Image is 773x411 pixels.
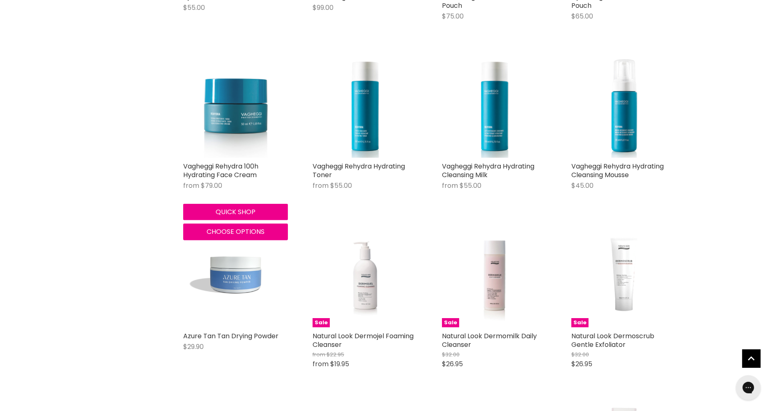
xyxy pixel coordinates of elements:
span: $26.95 [442,359,463,369]
span: $22.95 [327,351,344,358]
span: $55.00 [330,181,352,190]
iframe: Gorgias live chat messenger [732,372,765,403]
img: Vagheggi Rehydra Hydrating Cleansing Milk [442,53,547,158]
span: $29.90 [183,342,204,351]
img: Vagheggi Rehydra Hydrating Cleansing Mousse [571,53,676,158]
a: Vagheggi Rehydra Hydrating Cleansing Milk [442,162,534,180]
span: $65.00 [571,12,593,21]
span: $55.00 [460,181,481,190]
span: from [442,181,458,190]
img: Natural Look Dermomilk Daily Cleanser [442,223,547,328]
a: Vagheggi Rehydra 100h Hydrating Face Cream [183,162,258,180]
span: $99.00 [313,3,334,12]
span: $26.95 [571,359,592,369]
img: Natural Look Dermoscrub Gentle Exfoliator [571,223,676,328]
span: $32.00 [571,351,589,358]
a: Natural Look Dermoscrub Gentle Exfoliator [571,331,654,349]
button: Quick shop [183,204,288,220]
button: Choose options [183,224,288,240]
a: Vagheggi Rehydra Hydrating Cleansing Mousse [571,162,664,180]
a: Vagheggi Rehydra Hydrating Toner [313,162,405,180]
img: Vagheggi Rehydra 100h Hydrating Face Cream [183,53,288,158]
img: Vagheggi Rehydra Hydrating Toner [313,53,417,158]
a: Natural Look Dermomilk Daily CleanserSale [442,223,547,328]
span: $19.95 [330,359,349,369]
span: from [313,351,325,358]
span: Choose options [207,227,265,236]
a: Azure Tan Tan Drying Powder [183,331,278,341]
span: from [313,359,329,369]
a: Natural Look Dermomilk Daily Cleanser [442,331,537,349]
span: $45.00 [571,181,594,190]
a: Natural Look Dermojel Foaming CleanserSale [313,223,417,328]
span: $55.00 [183,3,205,12]
a: Natural Look Dermojel Foaming Cleanser [313,331,414,349]
span: Sale [571,318,589,328]
span: $79.00 [201,181,222,190]
span: from [183,181,199,190]
span: Sale [313,318,330,328]
img: Azure Tan Tan Drying Powder [183,223,288,328]
span: from [313,181,329,190]
span: $75.00 [442,12,464,21]
img: Natural Look Dermojel Foaming Cleanser [313,223,417,328]
span: Sale [442,318,459,328]
a: Natural Look Dermoscrub Gentle ExfoliatorSale [571,223,676,328]
span: $32.00 [442,351,460,358]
